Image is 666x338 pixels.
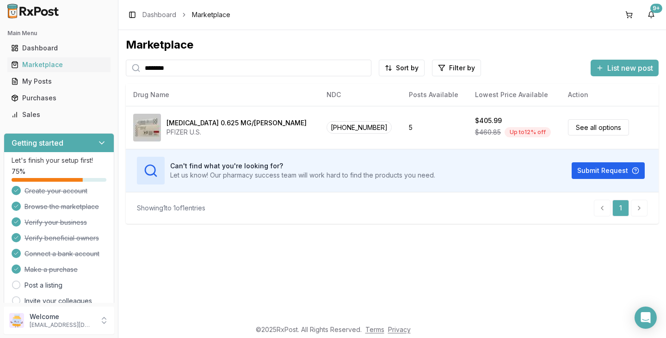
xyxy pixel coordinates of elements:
[12,167,25,176] span: 75 %
[591,60,659,76] button: List new post
[4,91,114,105] button: Purchases
[650,4,662,13] div: 9+
[170,171,435,180] p: Let us know! Our pharmacy success team will work hard to find the products you need.
[12,156,106,165] p: Let's finish your setup first!
[25,281,62,290] a: Post a listing
[30,321,94,329] p: [EMAIL_ADDRESS][DOMAIN_NAME]
[468,84,561,106] th: Lowest Price Available
[142,10,176,19] a: Dashboard
[4,4,63,18] img: RxPost Logo
[388,326,411,333] a: Privacy
[612,200,629,216] a: 1
[9,313,24,328] img: User avatar
[11,77,107,86] div: My Posts
[396,63,419,73] span: Sort by
[25,265,78,274] span: Make a purchase
[505,127,551,137] div: Up to 12 % off
[4,107,114,122] button: Sales
[170,161,435,171] h3: Can't find what you're looking for?
[11,43,107,53] div: Dashboard
[327,121,392,134] span: [PHONE_NUMBER]
[561,84,659,106] th: Action
[11,93,107,103] div: Purchases
[432,60,481,76] button: Filter by
[7,90,111,106] a: Purchases
[635,307,657,329] div: Open Intercom Messenger
[30,312,94,321] p: Welcome
[137,203,205,213] div: Showing 1 to 1 of 1 entries
[25,249,99,258] span: Connect a bank account
[7,56,111,73] a: Marketplace
[12,137,63,148] h3: Getting started
[7,40,111,56] a: Dashboard
[475,116,502,125] div: $405.99
[25,186,87,196] span: Create your account
[11,60,107,69] div: Marketplace
[4,41,114,55] button: Dashboard
[166,118,307,128] div: [MEDICAL_DATA] 0.625 MG/[PERSON_NAME]
[25,234,99,243] span: Verify beneficial owners
[607,62,653,74] span: List new post
[4,74,114,89] button: My Posts
[142,10,230,19] nav: breadcrumb
[25,218,87,227] span: Verify your business
[25,202,99,211] span: Browse the marketplace
[568,119,629,135] a: See all options
[7,73,111,90] a: My Posts
[133,114,161,141] img: Premarin 0.625 MG/GM CREA
[7,30,111,37] h2: Main Menu
[7,106,111,123] a: Sales
[401,84,468,106] th: Posts Available
[379,60,425,76] button: Sort by
[4,57,114,72] button: Marketplace
[25,296,92,306] a: Invite your colleagues
[192,10,230,19] span: Marketplace
[126,37,659,52] div: Marketplace
[319,84,401,106] th: NDC
[126,84,319,106] th: Drug Name
[401,106,468,149] td: 5
[365,326,384,333] a: Terms
[449,63,475,73] span: Filter by
[475,128,501,137] span: $460.85
[594,200,647,216] nav: pagination
[11,110,107,119] div: Sales
[644,7,659,22] button: 9+
[591,64,659,74] a: List new post
[166,128,307,137] div: PFIZER U.S.
[572,162,645,179] button: Submit Request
